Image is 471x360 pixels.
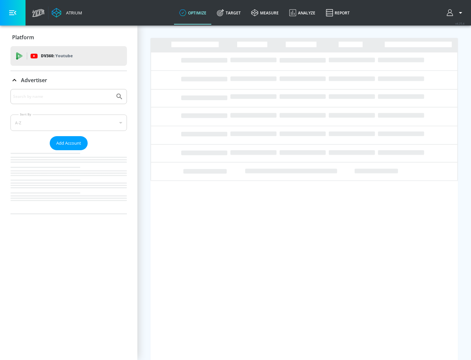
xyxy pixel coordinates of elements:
button: Add Account [50,136,88,150]
p: DV360: [41,52,73,60]
nav: list of Advertiser [10,150,127,214]
label: Sort By [19,112,33,117]
a: Atrium [52,8,82,18]
input: Search by name [13,92,112,101]
p: Youtube [55,52,73,59]
p: Platform [12,34,34,41]
a: measure [246,1,284,25]
span: v 4.25.4 [455,22,464,25]
div: DV360: Youtube [10,46,127,66]
a: optimize [174,1,212,25]
span: Add Account [56,139,81,147]
div: Advertiser [10,71,127,89]
div: Platform [10,28,127,46]
a: Analyze [284,1,321,25]
div: Atrium [63,10,82,16]
p: Advertiser [21,77,47,84]
a: Target [212,1,246,25]
a: Report [321,1,355,25]
div: A-Z [10,115,127,131]
div: Advertiser [10,89,127,214]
